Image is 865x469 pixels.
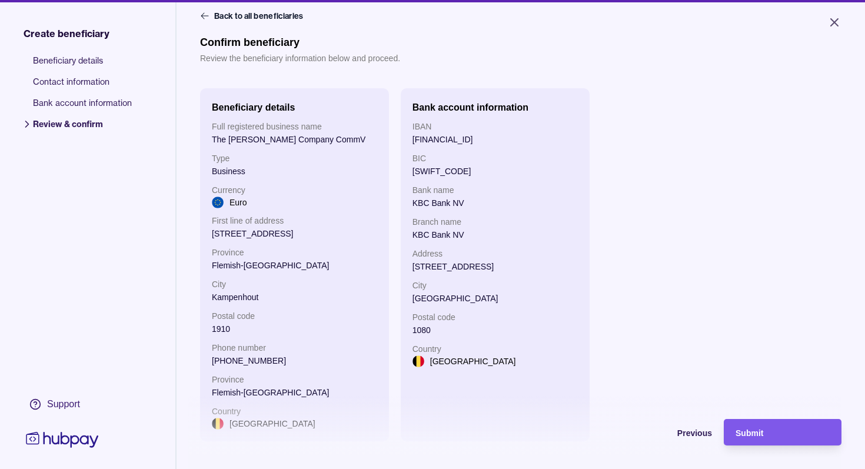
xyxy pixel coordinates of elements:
span: Contact information [33,76,132,97]
p: Bank name [412,184,578,197]
p: [STREET_ADDRESS] [212,227,377,240]
p: [SWIFT_CODE] [412,165,578,178]
img: be [412,355,424,367]
p: Business [212,165,377,178]
h2: Bank account information [412,102,528,112]
button: Submit [724,419,841,445]
p: Currency [212,184,377,197]
h2: Beneficiary details [212,102,295,112]
p: City [412,279,578,292]
p: Country [412,342,578,355]
h1: Confirm beneficiary [200,36,400,49]
span: Bank account information [33,97,132,118]
p: KBC Bank NV [412,197,578,209]
p: [STREET_ADDRESS] [412,260,578,273]
span: Beneficiary details [33,55,132,76]
p: Type [212,152,377,165]
button: Previous [594,419,712,445]
p: Province [212,246,377,259]
span: Review & confirm [33,118,132,139]
p: Phone number [212,341,377,354]
p: Address [412,247,578,260]
p: Country [212,405,377,418]
p: City [212,278,377,291]
p: Full registered business name [212,120,377,133]
p: [GEOGRAPHIC_DATA] [412,292,578,305]
div: Support [47,398,80,411]
p: [GEOGRAPHIC_DATA] [430,355,516,368]
p: Kampenhout [212,291,377,304]
p: 1910 [212,322,377,335]
p: Branch name [412,215,578,228]
p: Postal code [412,311,578,324]
p: [GEOGRAPHIC_DATA] [229,417,315,430]
p: KBC Bank NV [412,228,578,241]
p: [FINANCIAL_ID] [412,133,578,146]
p: First line of address [212,214,377,227]
p: 1080 [412,324,578,337]
button: Back to all beneficiaries [200,10,306,22]
p: Province [212,373,377,386]
p: [PHONE_NUMBER] [212,354,377,367]
p: Flemish-[GEOGRAPHIC_DATA] [212,386,377,399]
img: eu [212,197,224,208]
p: Flemish-[GEOGRAPHIC_DATA] [212,259,377,272]
p: BIC [412,152,578,165]
p: Review the beneficiary information below and proceed. [200,52,400,65]
a: Support [24,392,101,417]
p: Euro [229,196,247,209]
span: Create beneficiary [24,26,109,41]
p: IBAN [412,120,578,133]
p: The [PERSON_NAME] Company CommV [212,133,377,146]
span: Submit [736,428,763,438]
button: Close [813,9,856,35]
img: be [212,418,224,430]
p: Postal code [212,310,377,322]
span: Previous [677,428,712,438]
